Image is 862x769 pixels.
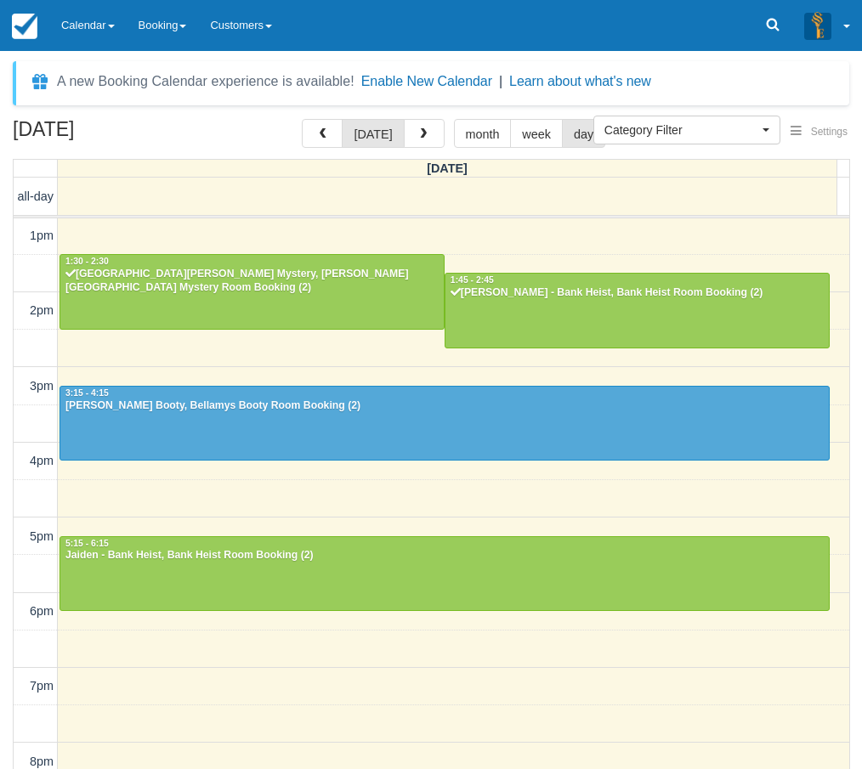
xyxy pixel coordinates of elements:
button: Enable New Calendar [361,73,492,90]
span: Settings [811,126,848,138]
button: Category Filter [593,116,780,144]
span: 1:45 - 2:45 [451,275,494,285]
span: 7pm [30,679,54,693]
a: 5:15 - 6:15Jaiden - Bank Heist, Bank Heist Room Booking (2) [60,536,830,611]
button: [DATE] [342,119,404,148]
h2: [DATE] [13,119,228,150]
span: 4pm [30,454,54,467]
div: [PERSON_NAME] Booty, Bellamys Booty Room Booking (2) [65,399,825,413]
div: [GEOGRAPHIC_DATA][PERSON_NAME] Mystery, [PERSON_NAME][GEOGRAPHIC_DATA] Mystery Room Booking (2) [65,268,440,295]
a: Learn about what's new [509,74,651,88]
img: checkfront-main-nav-mini-logo.png [12,14,37,39]
span: 6pm [30,604,54,618]
div: Jaiden - Bank Heist, Bank Heist Room Booking (2) [65,549,825,563]
button: day [562,119,605,148]
span: 5pm [30,529,54,543]
span: 5:15 - 6:15 [65,539,109,548]
a: 1:30 - 2:30[GEOGRAPHIC_DATA][PERSON_NAME] Mystery, [PERSON_NAME][GEOGRAPHIC_DATA] Mystery Room Bo... [60,254,445,329]
span: 2pm [30,303,54,317]
button: week [510,119,563,148]
span: 1pm [30,229,54,242]
span: 8pm [30,755,54,768]
span: | [499,74,502,88]
span: [DATE] [427,161,468,175]
div: A new Booking Calendar experience is available! [57,71,354,92]
span: 3pm [30,379,54,393]
button: Settings [780,120,858,144]
div: [PERSON_NAME] - Bank Heist, Bank Heist Room Booking (2) [450,286,825,300]
span: 1:30 - 2:30 [65,257,109,266]
span: 3:15 - 4:15 [65,388,109,398]
a: 1:45 - 2:45[PERSON_NAME] - Bank Heist, Bank Heist Room Booking (2) [445,273,830,348]
img: A3 [804,12,831,39]
a: 3:15 - 4:15[PERSON_NAME] Booty, Bellamys Booty Room Booking (2) [60,386,830,461]
span: all-day [18,189,54,203]
span: Category Filter [604,122,758,139]
button: month [454,119,512,148]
